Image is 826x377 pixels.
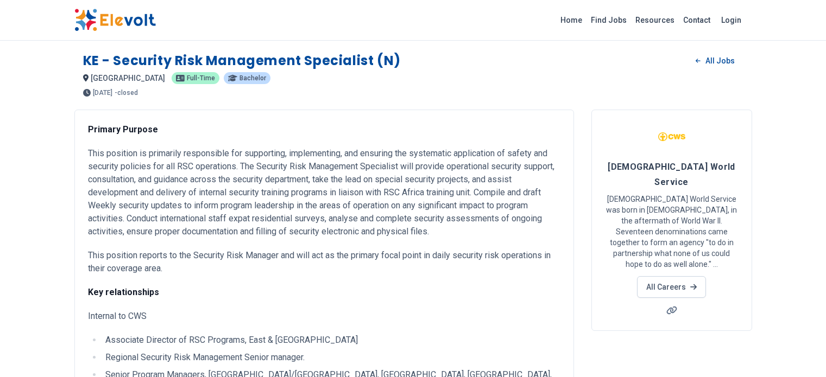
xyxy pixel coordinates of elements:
p: This position is primarily responsible for supporting, implementing, and ensuring the systematic ... [88,147,560,238]
a: Home [556,11,587,29]
a: Find Jobs [587,11,631,29]
h1: KE - Security Risk Management Specialist (N) [83,52,401,69]
p: [DEMOGRAPHIC_DATA] World Service was born in [DEMOGRAPHIC_DATA], in the aftermath of World War II... [605,194,739,270]
a: All Jobs [687,53,743,69]
a: Login [715,9,748,31]
a: All Careers [637,276,706,298]
img: Church World Service [658,123,685,150]
li: Associate Director of RSC Programs, East & [GEOGRAPHIC_DATA] [102,334,560,347]
li: Regional Security Risk Management Senior manager. [102,351,560,364]
a: Contact [679,11,715,29]
p: Internal to CWS [88,310,560,323]
p: This position reports to the Security Risk Manager and will act as the primary focal point in dai... [88,249,560,275]
strong: Primary Purpose [88,124,158,135]
span: [DEMOGRAPHIC_DATA] World Service [608,162,735,187]
p: - closed [115,90,138,96]
span: [DATE] [93,90,112,96]
strong: Key relationships [88,287,159,297]
a: Resources [631,11,679,29]
span: Bachelor [239,75,266,81]
img: Elevolt [74,9,156,31]
span: [GEOGRAPHIC_DATA] [91,74,165,82]
span: Full-time [187,75,215,81]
